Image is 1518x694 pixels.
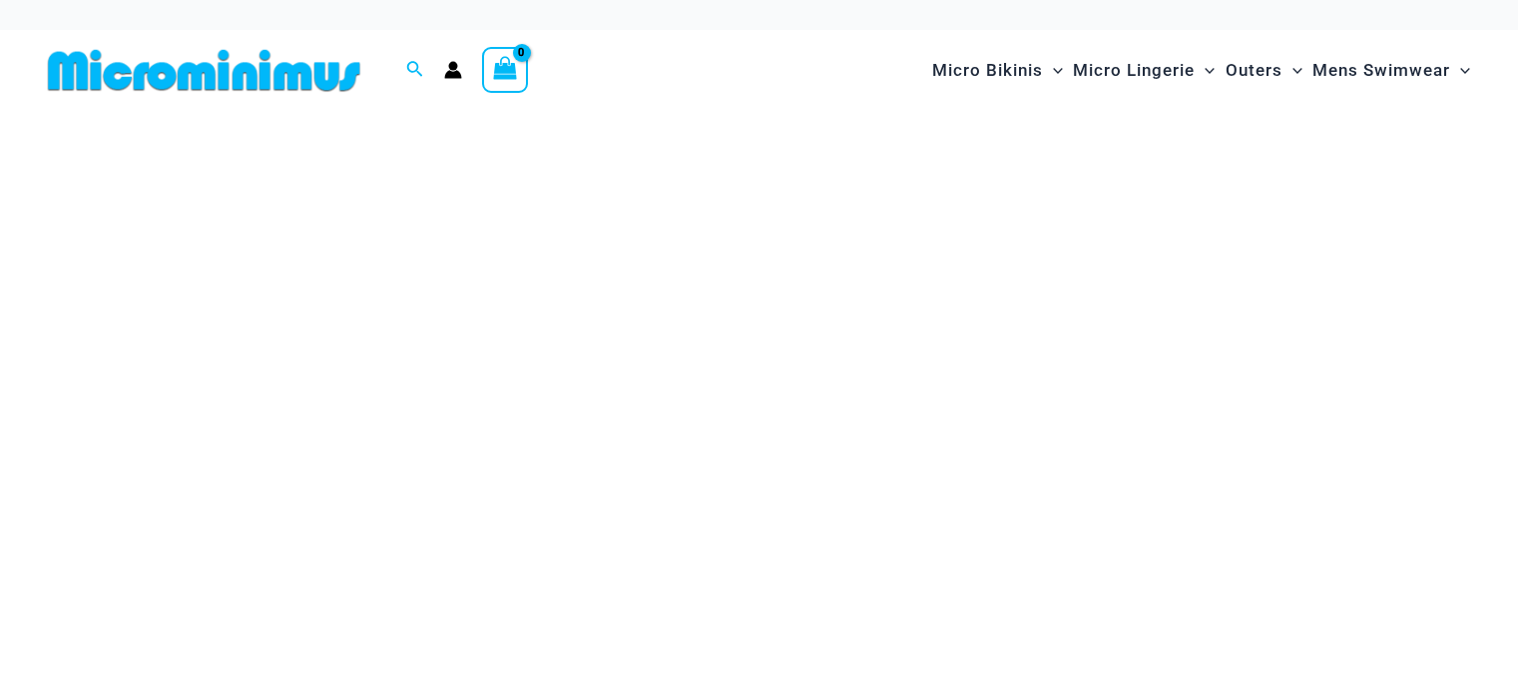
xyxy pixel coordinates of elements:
[482,47,528,93] a: View Shopping Cart, empty
[932,45,1043,96] span: Micro Bikinis
[444,61,462,79] a: Account icon link
[1043,45,1063,96] span: Menu Toggle
[1221,40,1307,101] a: OutersMenu ToggleMenu Toggle
[924,37,1478,104] nav: Site Navigation
[927,40,1068,101] a: Micro BikinisMenu ToggleMenu Toggle
[1195,45,1215,96] span: Menu Toggle
[1226,45,1282,96] span: Outers
[1312,45,1450,96] span: Mens Swimwear
[1068,40,1220,101] a: Micro LingerieMenu ToggleMenu Toggle
[1073,45,1195,96] span: Micro Lingerie
[1307,40,1475,101] a: Mens SwimwearMenu ToggleMenu Toggle
[1282,45,1302,96] span: Menu Toggle
[1450,45,1470,96] span: Menu Toggle
[406,58,424,83] a: Search icon link
[40,48,368,93] img: MM SHOP LOGO FLAT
